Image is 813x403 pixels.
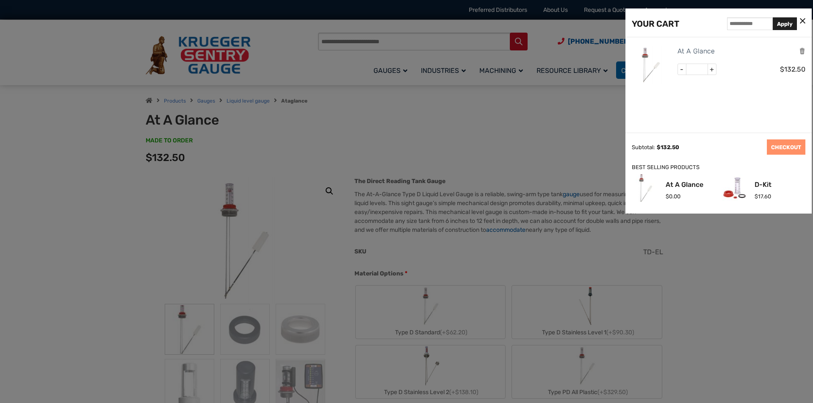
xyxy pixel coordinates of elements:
[708,64,716,75] span: +
[780,65,805,73] span: 132.50
[780,65,784,73] span: $
[657,144,661,150] span: $
[632,163,805,172] div: BEST SELLING PRODUCTS
[666,193,680,200] span: 0.00
[773,17,797,30] button: Apply
[799,47,805,55] a: Remove this item
[767,139,805,155] a: CHECKOUT
[678,64,686,75] span: -
[666,193,669,200] span: $
[755,193,758,200] span: $
[677,46,715,57] a: At A Glance
[755,181,772,188] a: D-Kit
[632,174,659,202] img: At A Glance
[632,144,655,150] div: Subtotal:
[632,17,679,31] div: YOUR CART
[721,174,748,202] img: D-Kit
[632,46,670,84] img: At A Glance
[666,181,703,188] a: At A Glance
[755,193,771,200] span: 17.60
[657,144,679,150] span: 132.50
